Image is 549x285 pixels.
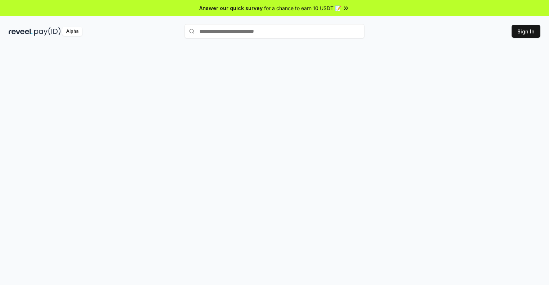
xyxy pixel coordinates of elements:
[9,27,33,36] img: reveel_dark
[62,27,82,36] div: Alpha
[264,4,341,12] span: for a chance to earn 10 USDT 📝
[512,25,540,38] button: Sign In
[34,27,61,36] img: pay_id
[199,4,263,12] span: Answer our quick survey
